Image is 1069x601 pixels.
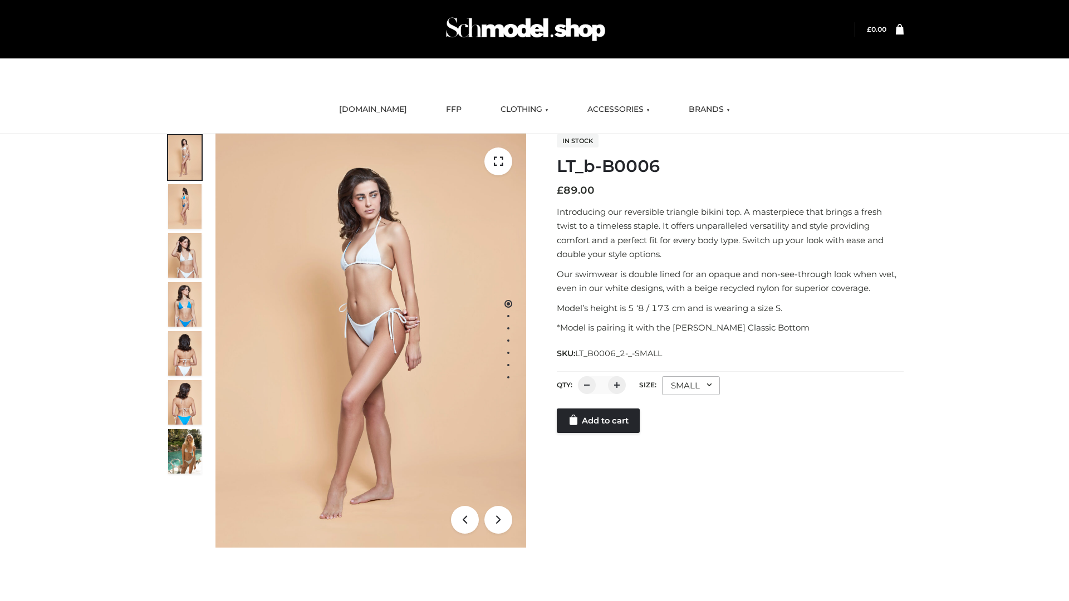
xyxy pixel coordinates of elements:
a: FFP [438,97,470,122]
img: ArielClassicBikiniTop_CloudNine_AzureSky_OW114ECO_8-scaled.jpg [168,380,202,425]
img: ArielClassicBikiniTop_CloudNine_AzureSky_OW114ECO_1-scaled.jpg [168,135,202,180]
span: £ [867,25,871,33]
p: Our swimwear is double lined for an opaque and non-see-through look when wet, even in our white d... [557,267,904,295]
img: Schmodel Admin 964 [442,7,609,51]
a: £0.00 [867,25,886,33]
a: Add to cart [557,408,640,433]
img: ArielClassicBikiniTop_CloudNine_AzureSky_OW114ECO_2-scaled.jpg [168,184,202,229]
a: CLOTHING [492,97,557,122]
span: LT_B0006_2-_-SMALL [575,348,662,358]
p: Introducing our reversible triangle bikini top. A masterpiece that brings a fresh twist to a time... [557,205,904,262]
label: QTY: [557,381,572,389]
p: Model’s height is 5 ‘8 / 173 cm and is wearing a size S. [557,301,904,316]
a: BRANDS [680,97,738,122]
img: ArielClassicBikiniTop_CloudNine_AzureSky_OW114ECO_1 [215,134,526,548]
label: Size: [639,381,656,389]
span: In stock [557,134,599,147]
a: [DOMAIN_NAME] [331,97,415,122]
span: £ [557,184,563,196]
div: SMALL [662,376,720,395]
img: Arieltop_CloudNine_AzureSky2.jpg [168,429,202,474]
bdi: 0.00 [867,25,886,33]
bdi: 89.00 [557,184,595,196]
h1: LT_b-B0006 [557,156,904,176]
img: ArielClassicBikiniTop_CloudNine_AzureSky_OW114ECO_4-scaled.jpg [168,282,202,327]
span: SKU: [557,347,663,360]
p: *Model is pairing it with the [PERSON_NAME] Classic Bottom [557,321,904,335]
img: ArielClassicBikiniTop_CloudNine_AzureSky_OW114ECO_7-scaled.jpg [168,331,202,376]
a: ACCESSORIES [579,97,658,122]
img: ArielClassicBikiniTop_CloudNine_AzureSky_OW114ECO_3-scaled.jpg [168,233,202,278]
